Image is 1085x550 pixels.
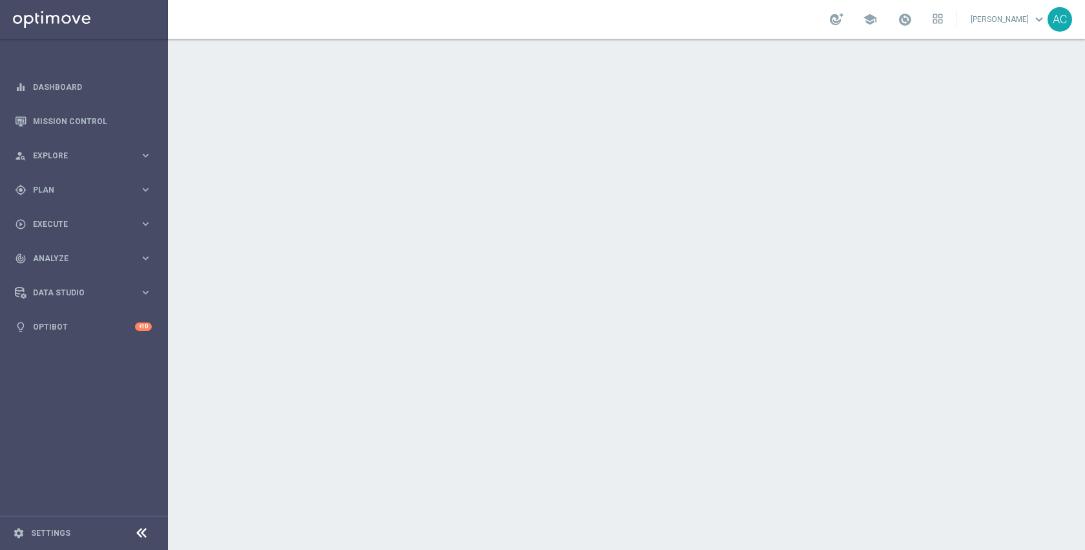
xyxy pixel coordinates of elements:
div: Analyze [15,253,139,264]
button: lightbulb Optibot +10 [14,322,152,332]
div: Dashboard [15,70,152,104]
button: track_changes Analyze keyboard_arrow_right [14,253,152,264]
i: settings [13,527,25,539]
a: Optibot [33,310,135,344]
button: equalizer Dashboard [14,82,152,92]
a: [PERSON_NAME]keyboard_arrow_down [969,10,1048,29]
button: person_search Explore keyboard_arrow_right [14,151,152,161]
span: keyboard_arrow_down [1032,12,1046,26]
i: keyboard_arrow_right [139,149,152,162]
i: lightbulb [15,321,26,333]
span: Analyze [33,255,139,262]
div: Optibot [15,310,152,344]
i: keyboard_arrow_right [139,286,152,299]
span: Data Studio [33,289,139,297]
i: person_search [15,150,26,162]
button: play_circle_outline Execute keyboard_arrow_right [14,219,152,229]
span: school [863,12,877,26]
a: Dashboard [33,70,152,104]
i: track_changes [15,253,26,264]
div: Execute [15,218,139,230]
button: gps_fixed Plan keyboard_arrow_right [14,185,152,195]
div: Explore [15,150,139,162]
span: Execute [33,220,139,228]
i: keyboard_arrow_right [139,218,152,230]
i: gps_fixed [15,184,26,196]
a: Mission Control [33,104,152,138]
span: Plan [33,186,139,194]
div: Plan [15,184,139,196]
i: equalizer [15,81,26,93]
div: Data Studio [15,287,139,299]
i: keyboard_arrow_right [139,184,152,196]
div: Mission Control [15,104,152,138]
a: Settings [31,529,70,537]
i: keyboard_arrow_right [139,252,152,264]
i: play_circle_outline [15,218,26,230]
span: Explore [33,152,139,160]
div: +10 [135,323,152,331]
button: Data Studio keyboard_arrow_right [14,288,152,298]
div: AC [1048,7,1072,32]
button: Mission Control [14,116,152,127]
